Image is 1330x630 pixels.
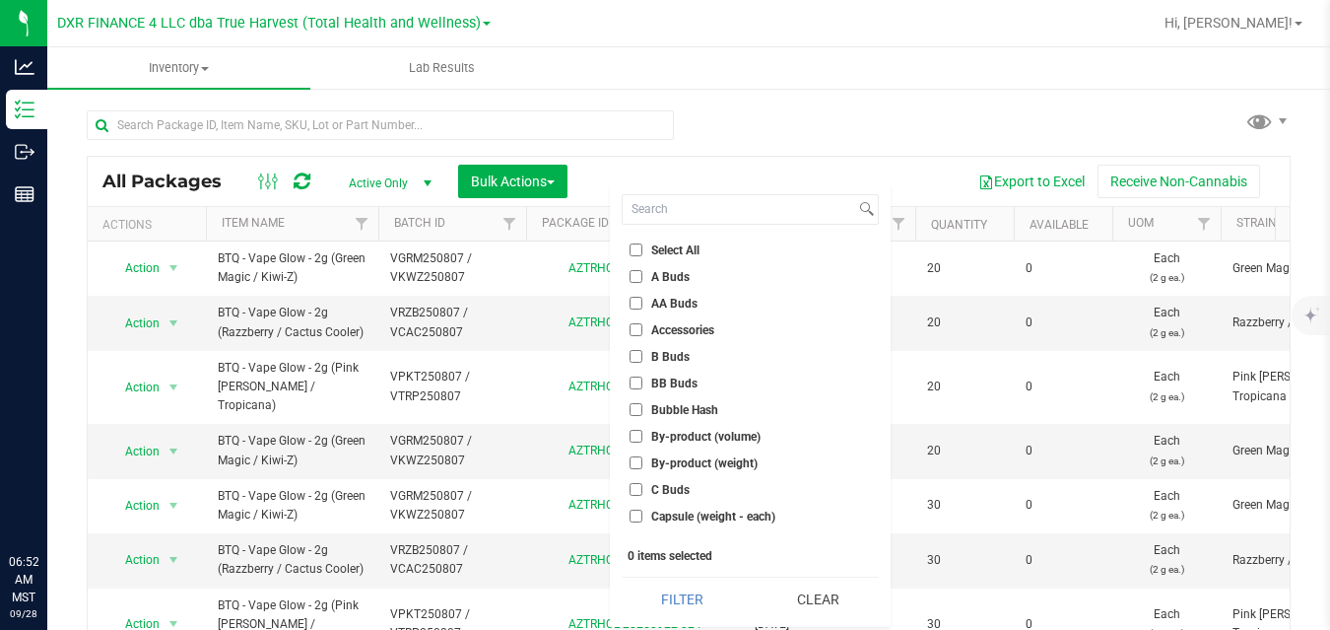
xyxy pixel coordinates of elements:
span: Lab Results [382,59,501,77]
span: 0 [1026,551,1100,570]
button: Export to Excel [965,165,1097,198]
span: BTQ - Vape Glow - 2g (Razzberry / Cactus Cooler) [218,541,366,579]
span: select [162,374,186,401]
span: C Buds [651,484,690,496]
input: AA Buds [630,297,642,310]
p: (2 g ea.) [1124,268,1209,287]
a: Inventory [47,47,310,89]
a: Strain [1236,216,1277,230]
span: All Packages [102,171,241,192]
span: Each [1124,249,1209,287]
a: UOM [1128,216,1154,230]
button: Receive Non-Cannabis [1097,165,1260,198]
span: 20 [927,314,1002,332]
span: Capsule (weight - each) [651,511,775,523]
a: AZTRHCL-20250922-080 [568,315,701,329]
a: AZTRHCL-20250922-025 [568,553,701,567]
a: AZTRHCL-20250922-079 [568,380,701,393]
input: C Buds [630,483,642,496]
span: BTQ - Vape Glow - 2g (Green Magic / Kiwi-Z) [218,249,366,287]
div: 0 items selected [628,549,873,563]
a: Filter [494,207,526,241]
a: Available [1030,218,1089,232]
span: select [162,310,186,337]
p: (2 g ea.) [1124,560,1209,579]
div: Actions [102,218,198,232]
span: A Buds [651,271,690,283]
input: BB Buds [630,377,642,389]
span: 30 [927,496,1002,515]
span: By-product (weight) [651,457,758,469]
span: BTQ - Vape Glow - 2g (Razzberry / Cactus Cooler) [218,304,366,341]
a: AZTRHCL-20250922-102 [568,261,701,275]
span: BTQ - Vape Glow - 2g (Green Magic / Kiwi-Z) [218,487,366,525]
span: DXR FINANCE 4 LLC dba True Harvest (Total Health and Wellness) [57,15,481,32]
span: 0 [1026,259,1100,278]
span: AA Buds [651,298,698,310]
p: 09/28 [9,606,38,621]
input: Bubble Hash [630,403,642,416]
span: Each [1124,432,1209,469]
span: select [162,492,186,520]
input: Accessories [630,323,642,336]
span: select [162,546,186,574]
input: B Buds [630,350,642,363]
span: Action [107,546,161,574]
p: (2 g ea.) [1124,323,1209,342]
a: Lab Results [310,47,573,89]
span: 0 [1026,496,1100,515]
span: 0 [1026,442,1100,460]
span: Each [1124,487,1209,525]
iframe: Resource center [20,472,79,531]
inline-svg: Reports [15,184,34,204]
span: 20 [927,378,1002,396]
span: BTQ - Vape Glow - 2g (Green Magic / Kiwi-Z) [218,432,366,469]
span: BTQ - Vape Glow - 2g (Pink [PERSON_NAME] / Tropicana) [218,359,366,416]
inline-svg: Outbound [15,142,34,162]
span: By-product (volume) [651,431,761,443]
p: (2 g ea.) [1124,387,1209,406]
span: Bulk Actions [471,174,555,189]
span: 0 [1026,314,1100,332]
p: (2 g ea.) [1124,506,1209,525]
span: Action [107,374,161,401]
a: Filter [883,207,915,241]
input: Search Package ID, Item Name, SKU, Lot or Part Number... [87,110,674,140]
span: Each [1124,304,1209,341]
span: 30 [927,551,1002,570]
iframe: Resource center unread badge [58,469,82,493]
span: BB Buds [651,378,698,389]
p: (2 g ea.) [1124,452,1209,470]
input: Select All [630,244,642,256]
inline-svg: Inventory [15,100,34,119]
span: Action [107,492,161,520]
span: 0 [1026,378,1100,396]
inline-svg: Analytics [15,57,34,77]
input: A Buds [630,270,642,283]
span: Accessories [651,324,714,336]
a: Batch ID [394,216,445,230]
input: Search [623,195,855,224]
span: Each [1124,541,1209,579]
span: VRZB250807 / VCAC250807 [390,541,514,579]
a: Filter [346,207,378,241]
a: Filter [1188,207,1221,241]
span: VRZB250807 / VCAC250807 [390,304,514,341]
a: Item Name [222,216,285,230]
span: Hi, [PERSON_NAME]! [1164,15,1293,31]
input: By-product (weight) [630,456,642,469]
span: Action [107,310,161,337]
span: VGRM250807 / VKWZ250807 [390,249,514,287]
span: Inventory [47,59,310,77]
button: Bulk Actions [458,165,567,198]
a: Quantity [931,218,987,232]
span: select [162,254,186,282]
p: 06:52 AM MST [9,553,38,606]
input: By-product (volume) [630,430,642,443]
button: Filter [622,578,743,621]
span: Each [1124,368,1209,405]
input: Capsule (weight - each) [630,510,642,523]
span: VGRM250807 / VKWZ250807 [390,432,514,469]
span: Bubble Hash [651,404,718,416]
span: Action [107,438,161,465]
